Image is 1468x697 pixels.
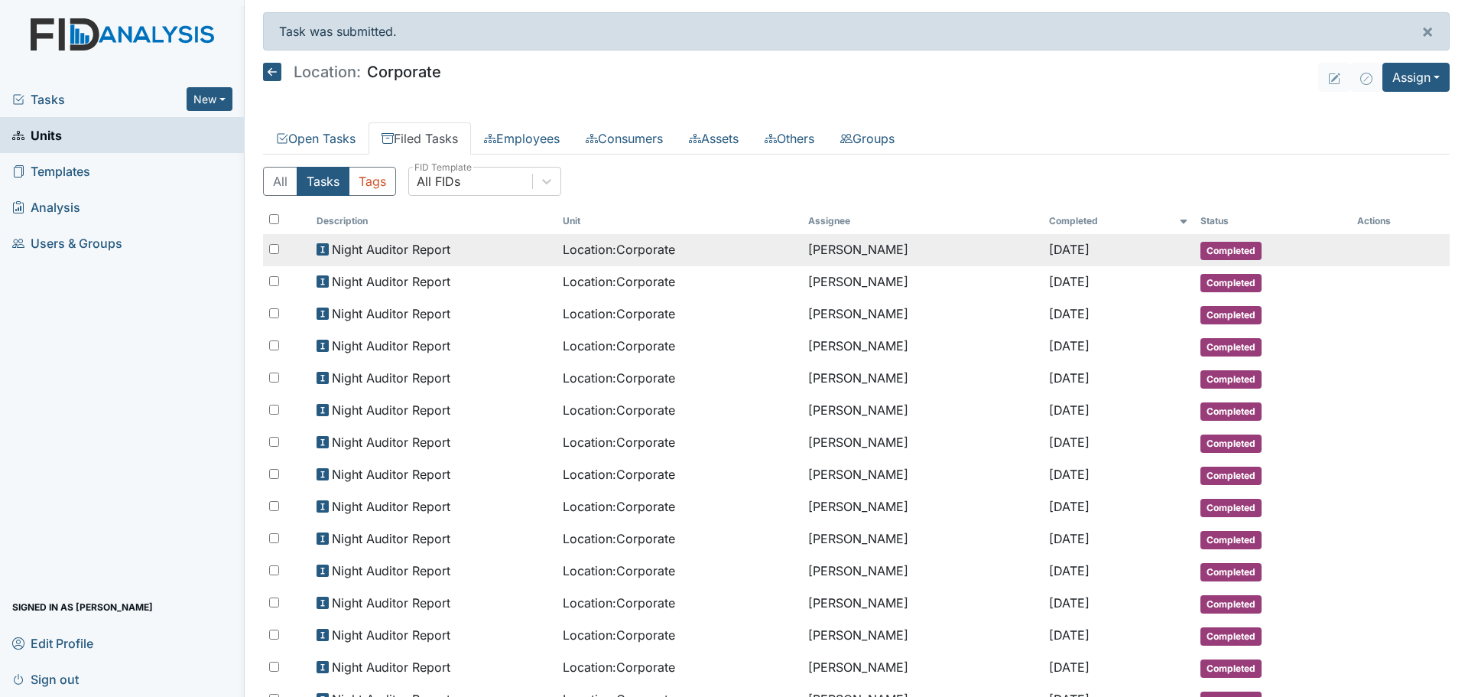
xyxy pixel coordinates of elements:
button: All [263,167,297,196]
button: New [187,87,232,111]
span: Signed in as [PERSON_NAME] [12,595,153,619]
span: Night Auditor Report [332,594,450,612]
span: Location : Corporate [563,305,675,323]
span: [DATE] [1049,338,1090,353]
span: Edit Profile [12,631,93,655]
th: Toggle SortBy [1194,208,1352,234]
span: [DATE] [1049,595,1090,611]
a: Filed Tasks [369,122,471,155]
span: Night Auditor Report [332,305,450,323]
td: [PERSON_NAME] [802,491,1043,523]
td: [PERSON_NAME] [802,555,1043,588]
span: Location : Corporate [563,401,675,419]
span: Night Auditor Report [332,337,450,355]
span: Analysis [12,195,80,219]
input: Toggle All Rows Selected [269,214,279,224]
td: [PERSON_NAME] [802,298,1043,331]
span: Completed [1200,242,1262,260]
span: Completed [1200,402,1262,421]
a: Assets [676,122,752,155]
td: [PERSON_NAME] [802,234,1043,266]
span: Completed [1200,274,1262,292]
span: Completed [1200,370,1262,389]
td: [PERSON_NAME] [802,331,1043,363]
a: Employees [471,122,573,155]
th: Actions [1351,208,1427,234]
span: Location : Corporate [563,240,675,259]
td: [PERSON_NAME] [802,523,1043,555]
th: Assignee [802,208,1043,234]
span: Location : Corporate [563,626,675,644]
span: Night Auditor Report [332,497,450,516]
td: [PERSON_NAME] [802,363,1043,395]
span: Night Auditor Report [332,369,450,387]
th: Toggle SortBy [1043,208,1194,234]
span: [DATE] [1049,274,1090,289]
a: Consumers [573,122,676,155]
span: Night Auditor Report [332,240,450,259]
span: [DATE] [1049,531,1090,546]
span: Sign out [12,667,79,691]
button: Assign [1382,63,1450,92]
span: Location : Corporate [563,465,675,484]
div: Task was submitted. [263,12,1450,50]
a: Others [752,122,827,155]
span: Completed [1200,627,1262,646]
span: Location : Corporate [563,272,675,291]
span: Night Auditor Report [332,562,450,580]
span: Completed [1200,467,1262,485]
span: Completed [1200,595,1262,614]
td: [PERSON_NAME] [802,427,1043,459]
a: Tasks [12,90,187,109]
th: Toggle SortBy [557,208,803,234]
span: Location : Corporate [563,658,675,676]
span: Completed [1200,306,1262,324]
span: Units [12,123,62,147]
span: Night Auditor Report [332,529,450,548]
span: Completed [1200,338,1262,357]
span: Completed [1200,563,1262,581]
span: Completed [1200,499,1262,517]
span: Night Auditor Report [332,401,450,419]
span: [DATE] [1049,370,1090,386]
span: Location : Corporate [563,594,675,612]
span: [DATE] [1049,563,1090,578]
div: Type filter [263,167,396,196]
span: [DATE] [1049,627,1090,643]
a: Open Tasks [263,122,369,155]
span: [DATE] [1049,306,1090,321]
span: Location : Corporate [563,497,675,516]
span: [DATE] [1049,660,1090,675]
td: [PERSON_NAME] [802,266,1043,298]
span: Location: [294,64,361,80]
td: [PERSON_NAME] [802,620,1043,652]
div: All FIDs [417,172,460,191]
span: [DATE] [1049,499,1090,514]
span: Completed [1200,660,1262,678]
button: Tasks [297,167,349,196]
span: [DATE] [1049,435,1090,450]
span: Templates [12,159,90,183]
button: × [1406,13,1449,50]
span: Night Auditor Report [332,433,450,451]
span: Night Auditor Report [332,465,450,484]
span: Completed [1200,531,1262,549]
span: Location : Corporate [563,337,675,355]
span: × [1421,20,1434,42]
span: [DATE] [1049,402,1090,418]
td: [PERSON_NAME] [802,395,1043,427]
span: [DATE] [1049,467,1090,482]
span: Location : Corporate [563,369,675,387]
span: Location : Corporate [563,433,675,451]
span: Night Auditor Report [332,658,450,676]
span: Night Auditor Report [332,626,450,644]
span: [DATE] [1049,242,1090,257]
button: Tags [349,167,396,196]
a: Groups [827,122,908,155]
th: Toggle SortBy [310,208,557,234]
span: Night Auditor Report [332,272,450,291]
h5: Corporate [263,63,441,81]
span: Location : Corporate [563,562,675,580]
td: [PERSON_NAME] [802,652,1043,684]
